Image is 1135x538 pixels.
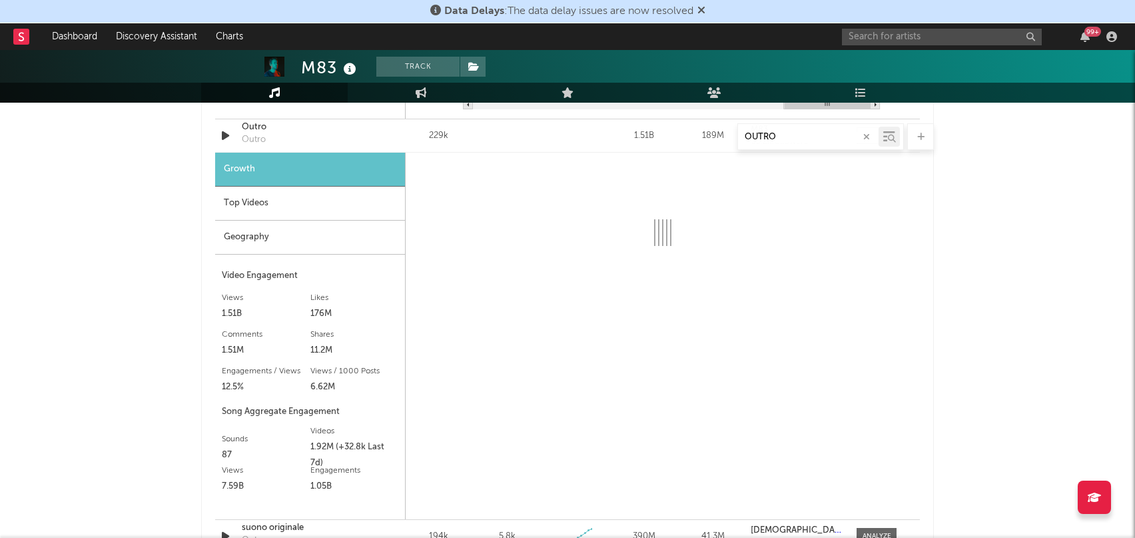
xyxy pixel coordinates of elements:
strong: [DEMOGRAPHIC_DATA] [751,526,848,535]
div: Top Videos [215,187,405,221]
div: 1.51M [222,343,310,359]
div: Shares [310,327,399,343]
div: Comments [222,327,310,343]
div: Sounds [222,431,310,447]
div: Videos [310,423,399,439]
span: : The data delay issues are now resolved [444,6,693,17]
div: Geography [215,221,405,255]
span: Data Delays [444,6,504,17]
a: Discovery Assistant [107,23,206,50]
div: Song Aggregate Engagement [222,404,398,420]
div: Views [222,290,310,306]
a: Dashboard [43,23,107,50]
div: Views / 1000 Posts [310,363,399,379]
div: 6.62M [310,379,399,395]
div: 1.05B [310,479,399,495]
div: 1.92M (+32.8k Last 7d) [310,439,399,471]
a: Charts [206,23,252,50]
button: Track [376,57,460,77]
input: Search for artists [842,29,1042,45]
div: 87 [222,447,310,463]
div: Video Engagement [222,268,398,284]
div: Engagements / Views [222,363,310,379]
div: 1.51B [222,306,310,322]
a: Outro [242,121,381,134]
div: 7.59B [222,479,310,495]
div: Likes [310,290,399,306]
button: 99+ [1080,31,1090,42]
a: suono originale [242,521,381,535]
div: 12.5% [222,379,310,395]
div: 11.2M [310,343,399,359]
span: Dismiss [697,6,705,17]
div: Engagements [310,463,399,479]
div: M83 [301,57,360,79]
div: Views [222,463,310,479]
div: 176M [310,306,399,322]
div: Growth [215,153,405,187]
div: 99 + [1084,27,1101,37]
input: Search by song name or URL [738,132,879,143]
a: [DEMOGRAPHIC_DATA] [751,526,843,535]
